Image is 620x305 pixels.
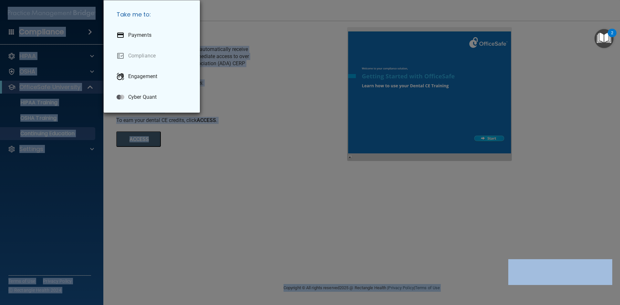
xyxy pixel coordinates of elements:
[111,88,195,106] a: Cyber Quant
[128,32,151,38] p: Payments
[111,47,195,65] a: Compliance
[508,259,612,285] iframe: Drift Widget Chat Controller
[128,73,157,80] p: Engagement
[111,5,195,24] h5: Take me to:
[611,33,613,41] div: 2
[594,29,614,48] button: Open Resource Center, 2 new notifications
[111,26,195,44] a: Payments
[128,94,157,100] p: Cyber Quant
[111,67,195,86] a: Engagement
